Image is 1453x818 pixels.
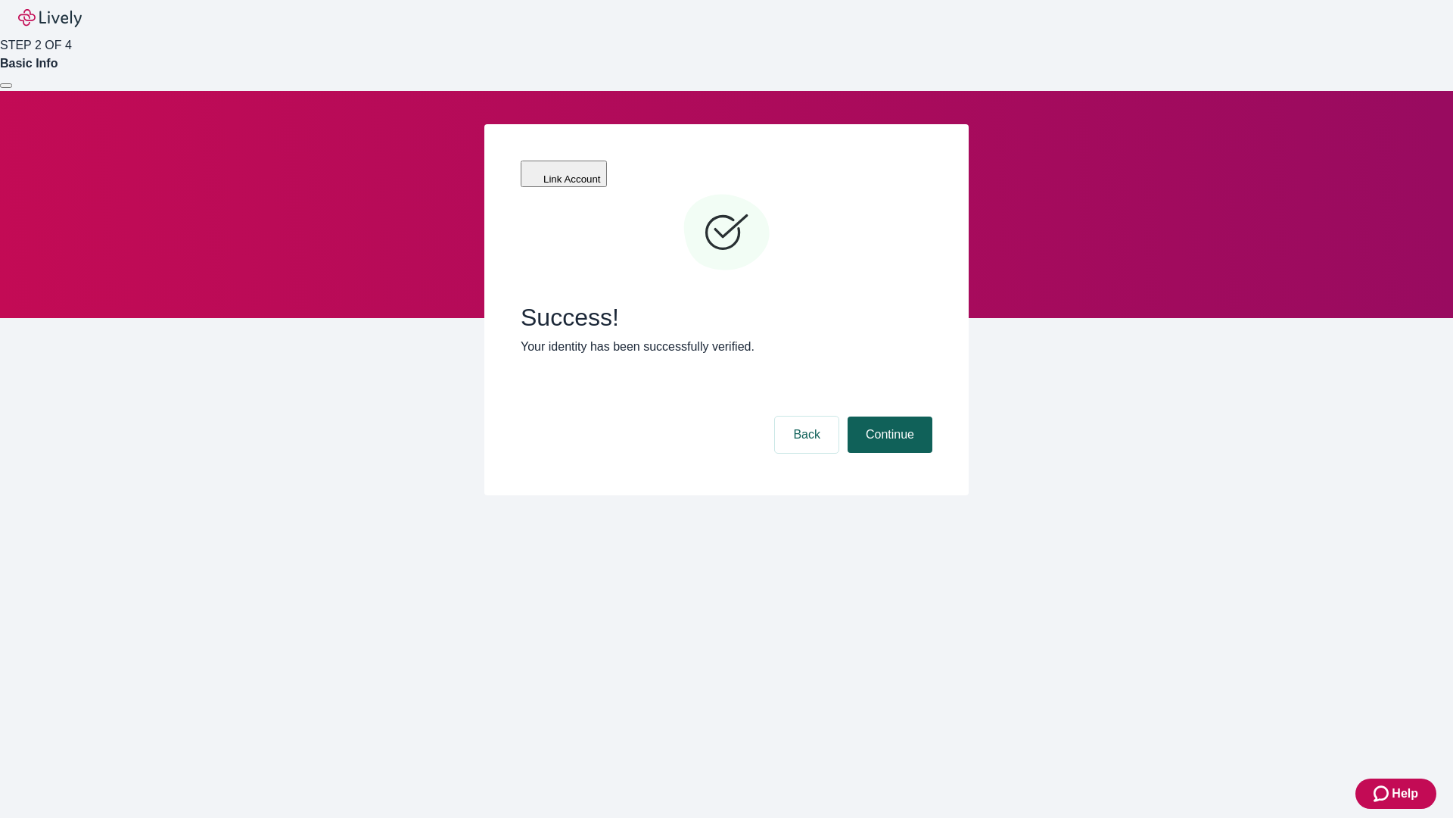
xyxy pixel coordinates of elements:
button: Link Account [521,161,607,187]
img: Lively [18,9,82,27]
p: Your identity has been successfully verified. [521,338,932,356]
svg: Zendesk support icon [1374,785,1392,803]
svg: Checkmark icon [681,188,772,279]
span: Help [1392,785,1418,803]
button: Zendesk support iconHelp [1355,779,1436,809]
button: Back [775,417,839,453]
button: Continue [848,417,932,453]
span: Success! [521,303,932,332]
